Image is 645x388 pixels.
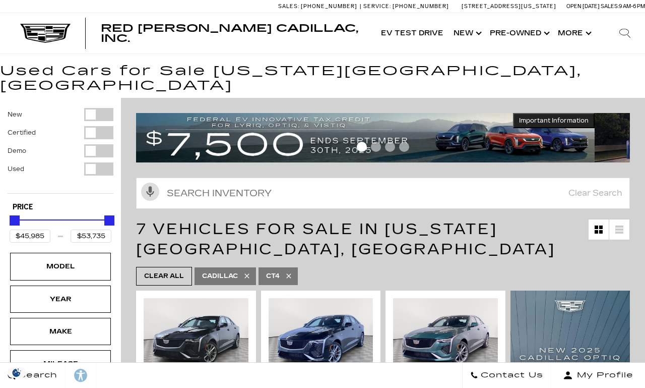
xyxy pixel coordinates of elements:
span: Go to slide 3 [385,142,395,152]
div: Mileage [35,358,86,369]
span: Important Information [519,117,589,125]
h5: Price [13,203,108,212]
span: My Profile [573,368,633,382]
input: Maximum [71,230,111,243]
div: MileageMileage [10,350,111,377]
div: Price [10,212,111,243]
a: Contact Us [462,363,551,388]
a: Service: [PHONE_NUMBER] [360,4,451,9]
span: 7 Vehicles for Sale in [US_STATE][GEOGRAPHIC_DATA], [GEOGRAPHIC_DATA] [136,220,555,258]
svg: Click to toggle on voice search [141,183,159,201]
span: Service: [363,3,391,10]
div: Year [35,294,86,305]
div: Make [35,326,86,337]
a: Sales: [PHONE_NUMBER] [278,4,360,9]
section: Click to Open Cookie Consent Modal [5,367,28,378]
div: YearYear [10,286,111,313]
img: Cadillac Dark Logo with Cadillac White Text [20,24,71,43]
span: [PHONE_NUMBER] [301,3,357,10]
button: Open user profile menu [551,363,645,388]
div: Minimum Price [10,215,20,226]
label: Used [8,164,24,174]
label: Demo [8,146,26,156]
input: Minimum [10,230,50,243]
a: EV Test Drive [376,13,448,53]
div: MakeMake [10,318,111,345]
img: vrp-tax-ending-august-version [136,113,595,162]
a: [STREET_ADDRESS][US_STATE] [462,3,556,10]
span: Open [DATE] [566,3,600,10]
img: 2024 Cadillac CT4 Sport [269,298,373,377]
span: Go to slide 1 [357,142,367,152]
label: Certified [8,128,36,138]
button: More [553,13,595,53]
div: Filter by Vehicle Type [8,108,113,193]
a: Pre-Owned [485,13,553,53]
span: Red [PERSON_NAME] Cadillac, Inc. [101,22,358,44]
span: Sales: [601,3,619,10]
label: New [8,109,22,120]
span: Clear All [144,270,184,283]
span: Go to slide 4 [399,142,409,152]
span: Cadillac [202,270,238,283]
span: Sales: [278,3,299,10]
span: Contact Us [478,368,543,382]
div: ModelModel [10,253,111,280]
span: [PHONE_NUMBER] [393,3,449,10]
span: Go to slide 2 [371,142,381,152]
span: 9 AM-6 PM [619,3,645,10]
div: Model [35,261,86,272]
a: Red [PERSON_NAME] Cadillac, Inc. [101,23,366,43]
span: CT4 [266,270,280,283]
input: Search Inventory [136,178,630,209]
button: Important Information [513,113,595,128]
img: Opt-Out Icon [5,367,28,378]
img: 2025 Cadillac CT4 Sport [393,298,498,377]
a: New [448,13,485,53]
img: 2024 Cadillac CT4 Sport [144,298,248,377]
div: Maximum Price [104,215,114,226]
span: Search [16,368,57,382]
